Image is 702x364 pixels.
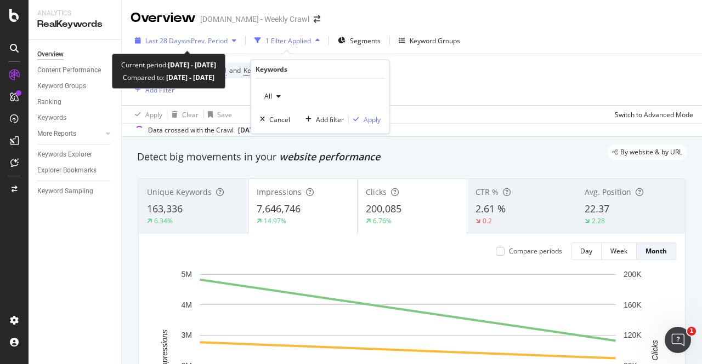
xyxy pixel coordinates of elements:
button: Last 28 DaysvsPrev. Period [131,32,241,49]
span: All [260,91,272,101]
button: Day [571,242,602,260]
div: Keyword Sampling [37,186,93,197]
div: RealKeywords [37,18,112,31]
span: Unique Keywords [147,187,212,197]
div: Cancel [269,114,290,124]
text: 160K [624,301,642,309]
span: 2025 Sep. 11th [238,125,259,135]
text: 3M [182,331,192,339]
text: 120K [624,331,642,339]
div: Keyword Groups [37,80,86,92]
span: and [229,66,241,75]
span: Impressions [257,187,302,197]
button: [DATE] [234,124,273,137]
div: Ranking [37,96,61,108]
div: Apply [364,114,381,124]
div: Content Performance [37,65,101,76]
span: Keywords [244,66,273,75]
button: Segments [333,32,385,49]
span: 22.37 [585,202,609,215]
a: Content Performance [37,65,114,76]
div: Analytics [37,9,112,18]
div: Add filter [316,114,344,124]
button: 1 Filter Applied [250,32,324,49]
a: Explorer Bookmarks [37,165,114,176]
a: Overview [37,49,114,60]
div: Keyword Groups [410,36,460,45]
text: 5M [182,270,192,279]
div: Switch to Advanced Mode [615,110,693,119]
span: Avg. Position [585,187,631,197]
button: Cancel [256,114,290,125]
button: Clear [167,106,199,123]
text: 200K [624,270,642,279]
div: Explorer Bookmarks [37,165,97,176]
div: Week [610,246,627,256]
span: Segments [350,36,381,45]
div: Compare periods [509,246,562,256]
div: 14.97% [264,216,286,226]
div: Compared to: [123,71,214,84]
div: Keywords Explorer [37,149,92,160]
div: Clear [182,110,199,119]
span: 2.61 % [475,202,506,215]
text: 4M [182,301,192,309]
b: [DATE] - [DATE] [168,60,216,70]
a: Keyword Groups [37,80,114,92]
div: 6.34% [154,216,173,226]
span: By website & by URL [620,149,682,155]
div: 1 Filter Applied [265,36,311,45]
button: Apply [131,106,162,123]
a: Ranking [37,96,114,108]
button: All [260,88,285,105]
span: 1 [687,327,696,336]
div: [DOMAIN_NAME] - Weekly Crawl [200,14,309,25]
button: Apply [349,114,381,125]
div: legacy label [608,145,687,160]
span: CTR % [475,187,499,197]
a: Keyword Sampling [37,186,114,197]
button: Add filter [301,114,344,125]
button: Save [203,106,232,123]
text: Clicks [650,340,659,360]
div: Current period: [121,59,216,71]
div: More Reports [37,128,76,140]
span: 200,085 [366,202,401,215]
button: Keyword Groups [394,32,465,49]
a: More Reports [37,128,103,140]
a: Keywords Explorer [37,149,114,160]
div: Overview [37,49,64,60]
a: Keywords [37,112,114,124]
div: 6.76% [373,216,392,226]
span: Clicks [366,187,387,197]
button: Month [637,242,676,260]
span: 163,336 [147,202,183,215]
span: vs Prev. Period [184,36,228,45]
div: Data crossed with the Crawl [148,125,234,135]
iframe: Intercom live chat [665,327,691,353]
span: Last 28 Days [145,36,184,45]
div: Day [580,246,592,256]
div: Save [217,110,232,119]
div: Keywords [256,65,287,74]
div: Apply [145,110,162,119]
div: Keywords [37,112,66,124]
button: Week [602,242,637,260]
div: Add Filter [145,85,174,95]
button: Switch to Advanced Mode [610,106,693,123]
span: 7,646,746 [257,202,301,215]
div: Month [646,246,667,256]
div: 0.2 [483,216,492,226]
div: 2.28 [592,216,605,226]
div: Overview [131,9,196,27]
button: Add Filter [131,83,174,96]
b: [DATE] - [DATE] [165,73,214,82]
div: arrow-right-arrow-left [314,15,320,23]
